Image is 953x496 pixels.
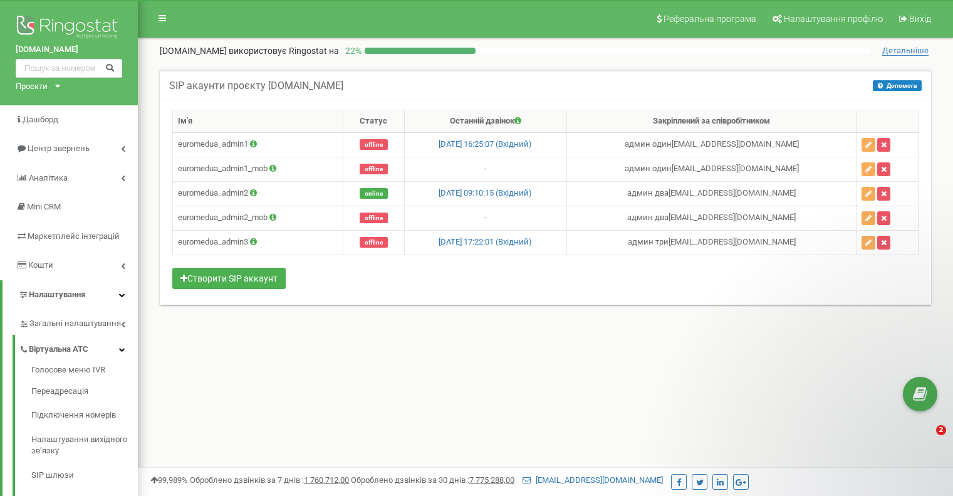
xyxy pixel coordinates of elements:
[351,475,514,485] span: Оброблено дзвінків за 30 днів :
[19,335,138,361] a: Віртуальна АТС
[523,475,663,485] a: [EMAIL_ADDRESS][DOMAIN_NAME]
[360,188,388,199] span: online
[173,181,343,206] td: euromedua_admin2
[910,425,940,455] iframe: Intercom live chat
[29,344,88,356] span: Віртуальна АТС
[190,475,349,485] span: Оброблено дзвінків за 7 днів :
[339,45,365,57] p: 22 %
[784,14,883,24] span: Налаштування профілю
[936,425,946,435] span: 2
[173,230,343,255] td: euromedua_admin3
[29,290,85,299] span: Налаштування
[469,475,514,485] u: 7 775 288,00
[150,475,188,485] span: 99,989%
[28,231,120,241] span: Маркетплейс інтеграцій
[173,206,343,230] td: euromedua_admin2_mob
[16,59,122,78] input: Пошук за номером
[882,46,929,56] span: Детальніше
[31,428,138,463] a: Налаштування вихідного зв’язку
[360,237,388,248] span: offline
[404,157,567,181] td: -
[439,139,532,149] a: [DATE] 16:25:07 (Вхідний)
[360,164,388,174] span: offline
[567,206,857,230] td: админ два [EMAIL_ADDRESS][DOMAIN_NAME]
[229,46,339,56] span: використовує Ringostat на
[873,80,922,91] button: Допомога
[567,110,857,133] th: Закріплений за співробітником
[27,202,61,211] span: Mini CRM
[16,81,48,93] div: Проєкти
[169,80,343,92] h5: SIP акаунти проєкту [DOMAIN_NAME]
[404,206,567,230] td: -
[664,14,756,24] span: Реферальна програма
[31,364,138,379] a: Голосове меню IVR
[567,230,857,255] td: админ три [EMAIL_ADDRESS][DOMAIN_NAME]
[29,173,68,182] span: Аналiтика
[404,110,567,133] th: Останній дзвінок
[23,115,58,124] span: Дашборд
[567,132,857,157] td: админ один [EMAIL_ADDRESS][DOMAIN_NAME]
[31,463,138,488] a: SIP шлюзи
[304,475,349,485] u: 1 760 712,00
[343,110,404,133] th: Статус
[28,260,53,270] span: Кошти
[3,280,138,310] a: Налаштування
[173,110,343,133] th: Ім'я
[567,157,857,181] td: админ один [EMAIL_ADDRESS][DOMAIN_NAME]
[19,309,138,335] a: Загальні налаштування
[439,237,532,246] a: [DATE] 17:22:01 (Вхідний)
[31,403,138,428] a: Підключення номерів
[909,14,931,24] span: Вихід
[29,318,121,330] span: Загальні налаштування
[172,268,286,289] button: Створити SIP аккаунт
[28,144,90,153] span: Центр звернень
[360,213,388,223] span: offline
[173,157,343,181] td: euromedua_admin1_mob
[16,44,122,56] a: [DOMAIN_NAME]
[31,379,138,404] a: Переадресація
[173,132,343,157] td: euromedua_admin1
[16,13,122,44] img: Ringostat logo
[160,45,339,57] p: [DOMAIN_NAME]
[439,188,532,198] a: [DATE] 09:10:15 (Вхідний)
[567,181,857,206] td: админ два [EMAIL_ADDRESS][DOMAIN_NAME]
[360,139,388,150] span: offline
